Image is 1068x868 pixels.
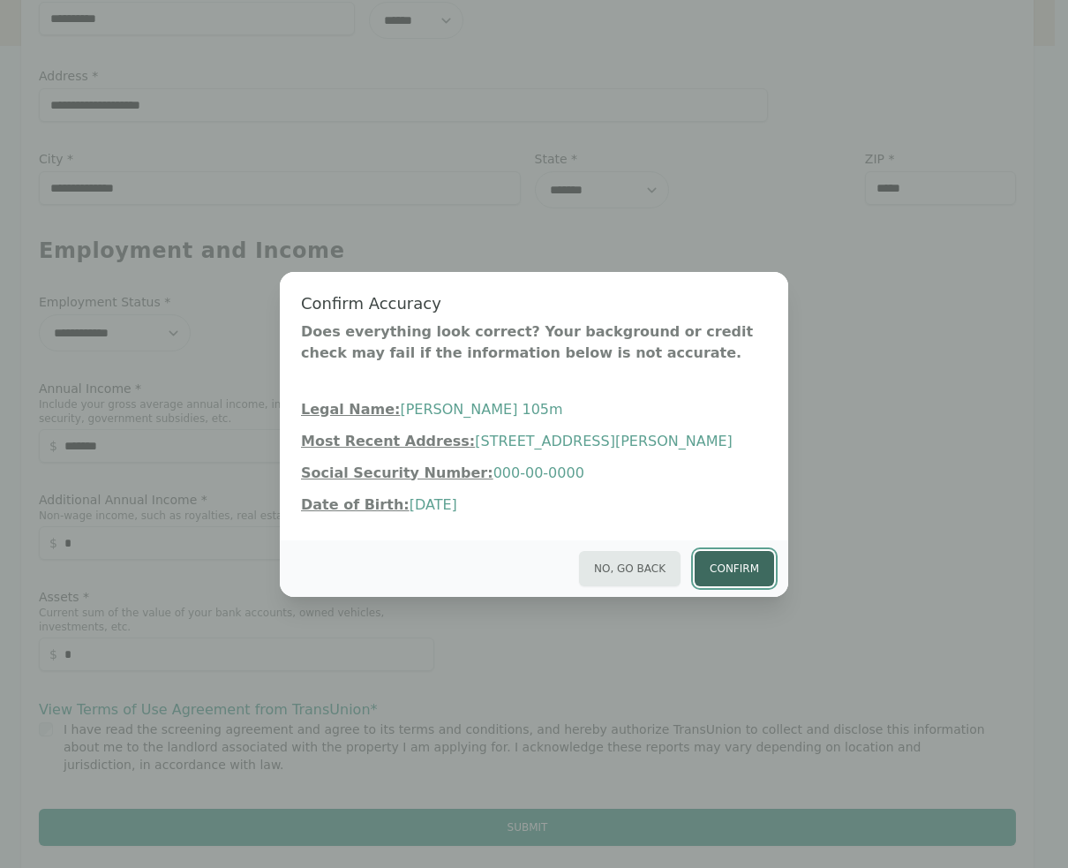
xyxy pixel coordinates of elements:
span: [DATE] [410,496,457,513]
span: Date of Birth: [301,496,410,513]
p: Does everything look correct? Your background or credit check may fail if the information below i... [301,321,767,364]
span: Most Recent Address: [301,433,475,449]
span: Legal Name: [301,401,400,418]
span: [STREET_ADDRESS][PERSON_NAME] [475,433,733,449]
span: Social Security Number: [301,464,493,481]
button: Confirm [695,551,774,586]
span: 000-00-0000 [493,464,584,481]
span: [PERSON_NAME] 105m [400,401,562,418]
button: No, Go Back [579,551,681,586]
h3: Confirm Accuracy [301,293,767,314]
